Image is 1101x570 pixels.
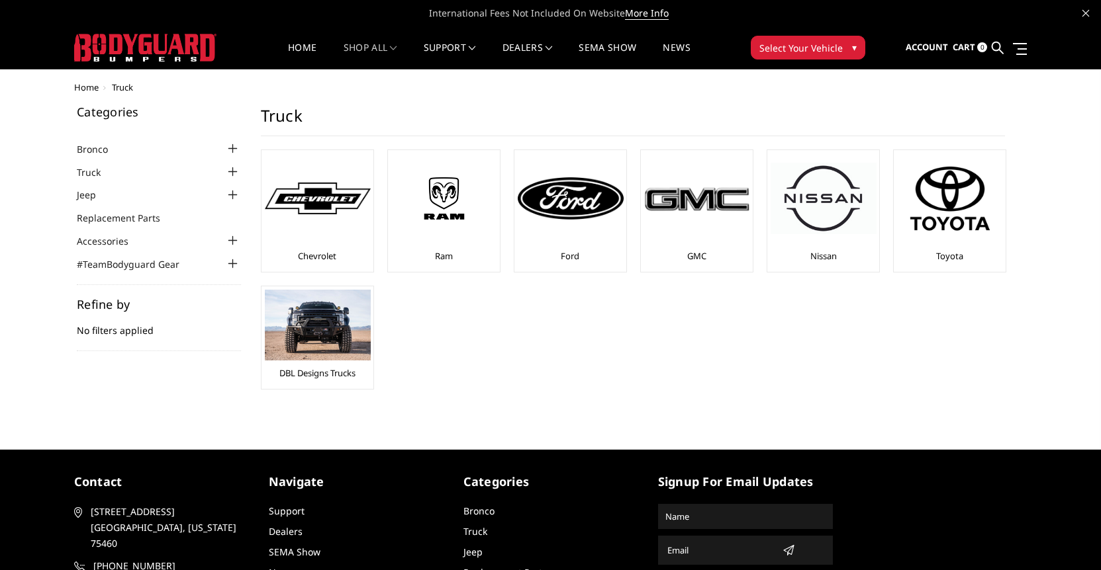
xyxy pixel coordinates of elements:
[288,43,316,69] a: Home
[74,34,216,61] img: BODYGUARD BUMPERS
[660,506,831,527] input: Name
[279,367,356,379] a: DBL Designs Trucks
[579,43,636,69] a: SEMA Show
[435,250,453,262] a: Ram
[658,473,833,491] h5: signup for email updates
[687,250,706,262] a: GMC
[463,546,483,558] a: Jeep
[269,473,444,491] h5: Navigate
[936,250,963,262] a: Toyota
[298,250,336,262] a: Chevrolet
[74,473,249,491] h5: contact
[77,188,113,202] a: Jeep
[759,41,843,55] span: Select Your Vehicle
[662,540,777,561] input: Email
[269,525,303,538] a: Dealers
[269,546,320,558] a: SEMA Show
[77,298,241,351] div: No filters applied
[77,106,241,118] h5: Categories
[906,41,948,53] span: Account
[77,142,124,156] a: Bronco
[261,106,1005,136] h1: Truck
[77,257,196,271] a: #TeamBodyguard Gear
[91,504,244,551] span: [STREET_ADDRESS] [GEOGRAPHIC_DATA], [US_STATE] 75460
[77,298,241,310] h5: Refine by
[503,43,553,69] a: Dealers
[463,505,495,517] a: Bronco
[977,42,987,52] span: 0
[953,41,975,53] span: Cart
[625,7,669,20] a: More Info
[112,81,133,93] span: Truck
[77,234,145,248] a: Accessories
[953,30,987,65] a: Cart 0
[74,81,99,93] a: Home
[77,211,177,225] a: Replacement Parts
[424,43,476,69] a: Support
[906,30,948,65] a: Account
[663,43,690,69] a: News
[77,165,117,179] a: Truck
[344,43,397,69] a: shop all
[269,505,305,517] a: Support
[751,36,865,60] button: Select Your Vehicle
[852,40,857,54] span: ▾
[463,473,638,491] h5: Categories
[463,525,487,538] a: Truck
[810,250,837,262] a: Nissan
[561,250,579,262] a: Ford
